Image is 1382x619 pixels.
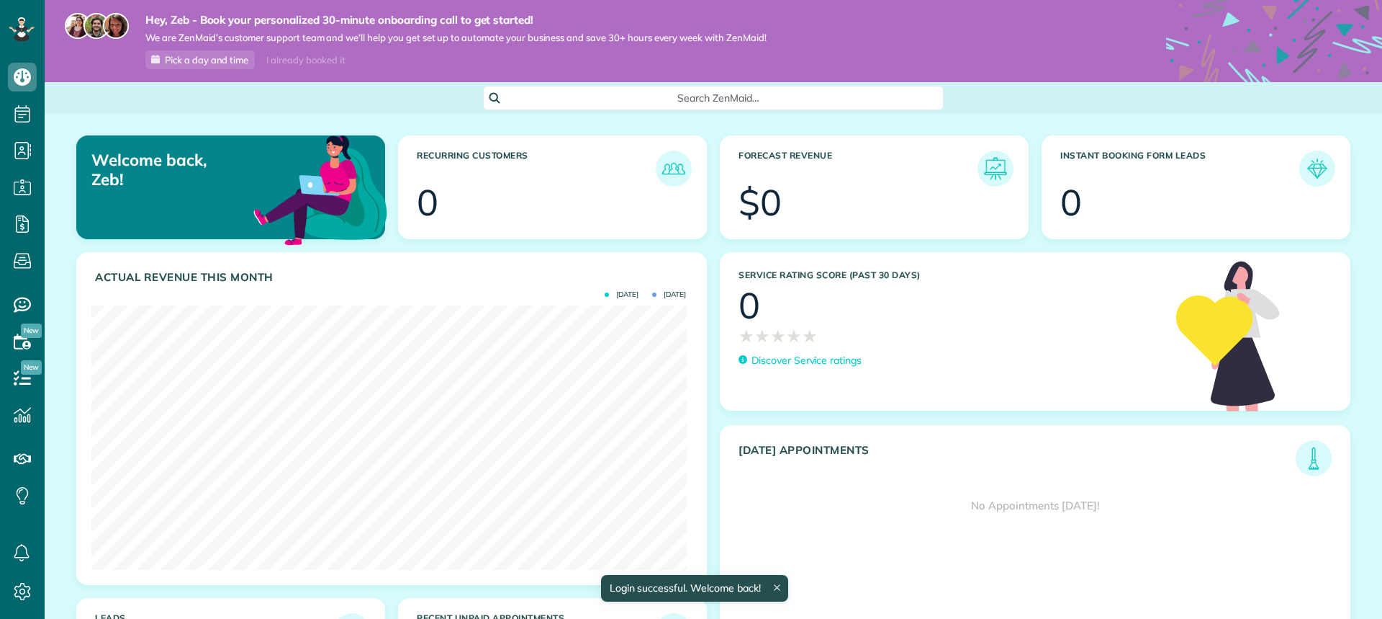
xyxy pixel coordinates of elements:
div: 0 [417,184,438,221]
span: ★ [786,324,802,349]
a: Discover Service ratings [739,353,862,368]
img: michelle-19f622bdf1676172e81f8f8fba1fb50e276960ebfe0243fe18214015130c80e4.jpg [103,13,129,39]
img: dashboard_welcome-42a62b7d889689a78055ac9021e634bf52bae3f8056760290aed330b23ab8690.png [250,119,390,259]
div: $0 [739,184,782,221]
div: 0 [739,288,760,324]
span: ★ [754,324,770,349]
span: New [21,360,42,375]
span: [DATE] [652,291,686,298]
span: ★ [739,324,754,349]
div: 0 [1060,184,1082,221]
img: icon_forecast_revenue-8c13a41c7ed35a8dcfafea3cbb826a0462acb37728057bba2d056411b612bbbe.png [981,154,1010,183]
span: We are ZenMaid’s customer support team and we’ll help you get set up to automate your business an... [145,32,767,44]
span: ★ [802,324,818,349]
div: Login successful. Welcome back! [600,575,787,602]
span: ★ [770,324,786,349]
img: icon_recurring_customers-cf858462ba22bcd05b5a5880d41d6543d210077de5bb9ebc9590e49fd87d84ed.png [659,154,688,183]
h3: Actual Revenue this month [95,271,692,284]
h3: Instant Booking Form Leads [1060,151,1299,187]
a: Pick a day and time [145,50,255,69]
p: Welcome back, Zeb! [91,151,286,189]
h3: Forecast Revenue [739,151,977,187]
img: jorge-587dff0eeaa6aab1f244e6dc62b8924c3b6ad411094392a53c71c6c4a576187d.jpg [83,13,109,39]
img: icon_todays_appointments-901f7ab196bb0bea1936b74009e4eb5ffbc2d2711fa7634e0d609ed5ef32b18b.png [1299,444,1328,473]
strong: Hey, Zeb - Book your personalized 30-minute onboarding call to get started! [145,13,767,27]
span: [DATE] [605,291,638,298]
p: Discover Service ratings [751,353,862,368]
span: New [21,324,42,338]
div: No Appointments [DATE]! [721,476,1350,535]
h3: [DATE] Appointments [739,444,1296,476]
h3: Recurring Customers [417,151,656,187]
h3: Service Rating score (past 30 days) [739,270,1162,280]
span: Pick a day and time [165,54,248,66]
div: I already booked it [258,51,353,69]
img: icon_form_leads-04211a6a04a5b2264e4ee56bc0799ec3eb69b7e499cbb523a139df1d13a81ae0.png [1303,154,1332,183]
img: maria-72a9807cf96188c08ef61303f053569d2e2a8a1cde33d635c8a3ac13582a053d.jpg [65,13,91,39]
